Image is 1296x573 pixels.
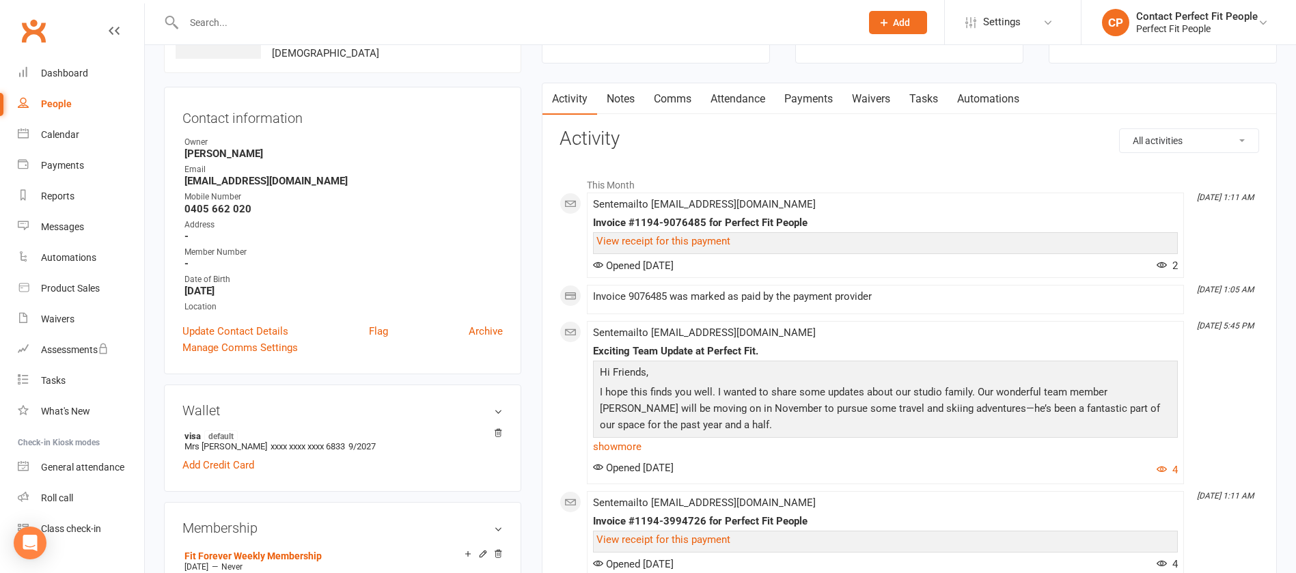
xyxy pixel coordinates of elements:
span: Add [893,17,910,28]
div: Messages [41,221,84,232]
button: Add [869,11,927,34]
span: Settings [983,7,1021,38]
div: Waivers [41,313,74,324]
div: Invoice #1194-3994726 for Perfect Fit People [593,516,1178,527]
div: Contact Perfect Fit People [1136,10,1258,23]
div: Calendar [41,129,79,140]
div: Payments [41,160,84,171]
a: Calendar [18,120,144,150]
div: Class check-in [41,523,101,534]
div: Tasks [41,375,66,386]
div: CP [1102,9,1129,36]
a: Payments [18,150,144,181]
a: People [18,89,144,120]
a: Assessments [18,335,144,365]
a: Messages [18,212,144,242]
a: Product Sales [18,273,144,304]
i: [DATE] 1:11 AM [1197,491,1254,501]
a: Fit Forever Weekly Membership [184,550,322,561]
a: Waivers [18,304,144,335]
div: Product Sales [41,283,100,294]
span: Opened [DATE] [593,558,674,570]
div: Reports [41,191,74,201]
div: Automations [41,252,96,263]
span: 4 [1157,558,1178,570]
div: — [181,561,503,572]
div: Open Intercom Messenger [14,527,46,559]
input: Search... [180,13,851,32]
a: Tasks [18,365,144,396]
a: Reports [18,181,144,212]
div: People [41,98,72,109]
div: Dashboard [41,68,88,79]
h3: Membership [182,520,503,535]
a: Dashboard [18,58,144,89]
div: What's New [41,406,90,417]
div: Assessments [41,344,109,355]
a: Automations [18,242,144,273]
a: View receipt for this payment [596,533,730,546]
span: [DATE] [184,562,208,572]
a: What's New [18,396,144,427]
a: Class kiosk mode [18,514,144,544]
div: General attendance [41,462,124,473]
div: Roll call [41,492,73,503]
a: General attendance kiosk mode [18,452,144,483]
div: Perfect Fit People [1136,23,1258,35]
a: Clubworx [16,14,51,48]
span: Never [221,562,243,572]
span: Sent email to [EMAIL_ADDRESS][DOMAIN_NAME] [593,497,816,509]
a: Roll call [18,483,144,514]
